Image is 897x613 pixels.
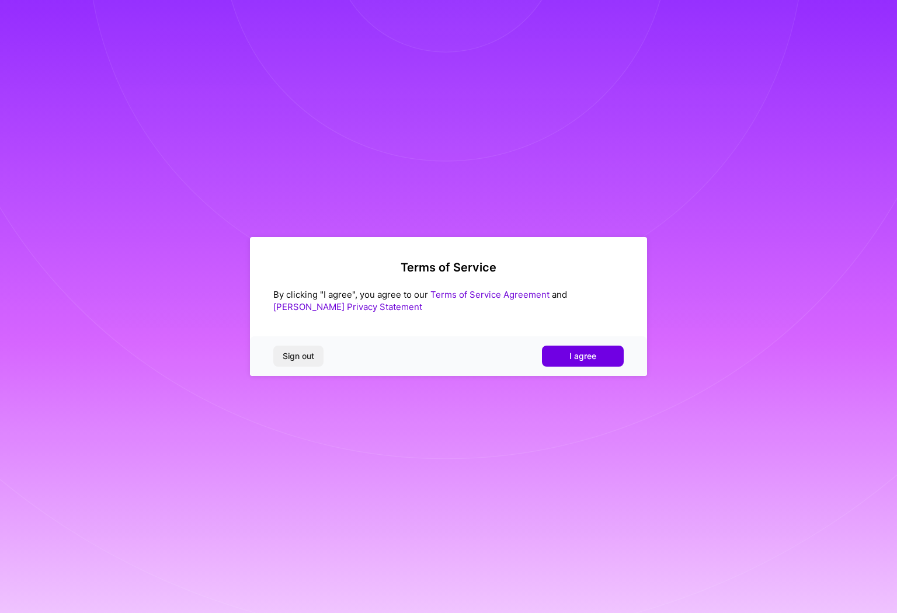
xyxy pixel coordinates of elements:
div: By clicking "I agree", you agree to our and [273,288,624,313]
h2: Terms of Service [273,260,624,274]
button: Sign out [273,346,324,367]
span: Sign out [283,350,314,362]
a: [PERSON_NAME] Privacy Statement [273,301,422,312]
span: I agree [569,350,596,362]
button: I agree [542,346,624,367]
a: Terms of Service Agreement [430,289,550,300]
